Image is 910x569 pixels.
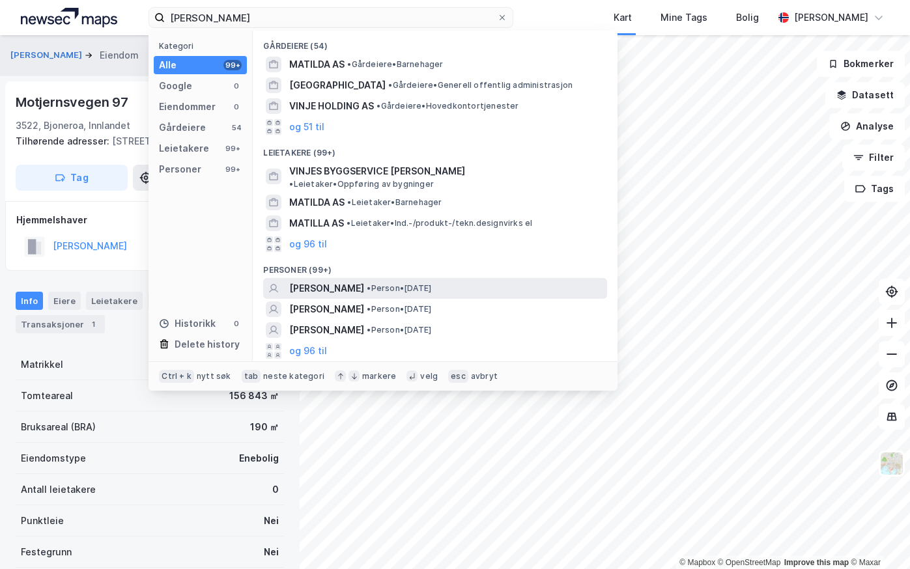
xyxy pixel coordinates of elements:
[159,161,201,177] div: Personer
[159,78,192,94] div: Google
[289,179,434,189] span: Leietaker • Oppføring av bygninger
[231,122,242,133] div: 54
[16,135,112,146] span: Tilhørende adresser:
[21,451,86,466] div: Eiendomstype
[679,558,715,567] a: Mapbox
[159,316,216,331] div: Historikk
[289,281,364,296] span: [PERSON_NAME]
[289,119,324,135] button: og 51 til
[289,77,386,93] span: [GEOGRAPHIC_DATA]
[87,318,100,331] div: 1
[367,304,431,314] span: Person • [DATE]
[367,325,431,335] span: Person • [DATE]
[289,343,327,359] button: og 96 til
[10,49,85,62] button: [PERSON_NAME]
[223,60,242,70] div: 99+
[264,544,279,560] div: Nei
[842,145,905,171] button: Filter
[347,197,442,208] span: Leietaker • Barnehager
[100,48,139,63] div: Eiendom
[289,163,465,179] span: VINJES BYGGSERVICE [PERSON_NAME]
[347,59,443,70] span: Gårdeiere • Barnehager
[21,482,96,497] div: Antall leietakere
[845,507,910,569] iframe: Chat Widget
[272,482,279,497] div: 0
[289,57,345,72] span: MATILDA AS
[231,318,242,329] div: 0
[223,164,242,174] div: 99+
[159,120,206,135] div: Gårdeiere
[21,544,72,560] div: Festegrunn
[242,370,261,383] div: tab
[264,513,279,529] div: Nei
[159,370,194,383] div: Ctrl + k
[784,558,849,567] a: Improve this map
[829,113,905,139] button: Analyse
[347,59,351,69] span: •
[420,371,438,382] div: velg
[16,92,131,113] div: Motjernsvegen 97
[48,292,81,310] div: Eiere
[448,370,468,383] div: esc
[253,137,618,161] div: Leietakere (99+)
[289,301,364,317] span: [PERSON_NAME]
[16,118,130,133] div: 3522, Bjoneroa, Innlandet
[289,215,344,231] span: MATILLA AS
[377,101,519,111] span: Gårdeiere • Hovedkontortjenester
[347,197,351,207] span: •
[347,218,532,229] span: Leietaker • Ind.-/produkt-/tekn.designvirks el
[367,304,371,314] span: •
[21,388,73,404] div: Tomteareal
[223,143,242,154] div: 99+
[253,31,618,54] div: Gårdeiere (54)
[362,371,396,382] div: markere
[661,10,707,25] div: Mine Tags
[367,283,371,293] span: •
[16,315,105,333] div: Transaksjoner
[367,325,371,335] span: •
[736,10,759,25] div: Bolig
[231,102,242,112] div: 0
[197,371,231,382] div: nytt søk
[879,451,904,476] img: Z
[21,8,117,27] img: logo.a4113a55bc3d86da70a041830d287a7e.svg
[289,236,327,252] button: og 96 til
[16,212,283,228] div: Hjemmelshaver
[21,513,64,529] div: Punktleie
[614,10,632,25] div: Kart
[16,133,274,149] div: [STREET_ADDRESS]
[794,10,868,25] div: [PERSON_NAME]
[16,292,43,310] div: Info
[825,82,905,108] button: Datasett
[817,51,905,77] button: Bokmerker
[377,101,380,111] span: •
[289,322,364,338] span: [PERSON_NAME]
[263,371,324,382] div: neste kategori
[253,255,618,278] div: Personer (99+)
[86,292,143,310] div: Leietakere
[21,357,63,372] div: Matrikkel
[718,558,781,567] a: OpenStreetMap
[289,195,345,210] span: MATILDA AS
[239,451,279,466] div: Enebolig
[347,218,350,228] span: •
[159,41,247,51] div: Kategori
[367,283,431,294] span: Person • [DATE]
[289,179,293,189] span: •
[388,80,392,90] span: •
[148,292,197,310] div: Datasett
[250,419,279,435] div: 190 ㎡
[159,57,177,73] div: Alle
[231,81,242,91] div: 0
[159,99,216,115] div: Eiendommer
[165,8,497,27] input: Søk på adresse, matrikkel, gårdeiere, leietakere eller personer
[289,98,374,114] span: VINJE HOLDING AS
[16,165,128,191] button: Tag
[175,337,240,352] div: Delete history
[159,141,209,156] div: Leietakere
[388,80,573,90] span: Gårdeiere • Generell offentlig administrasjon
[844,176,905,202] button: Tags
[471,371,498,382] div: avbryt
[229,388,279,404] div: 156 843 ㎡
